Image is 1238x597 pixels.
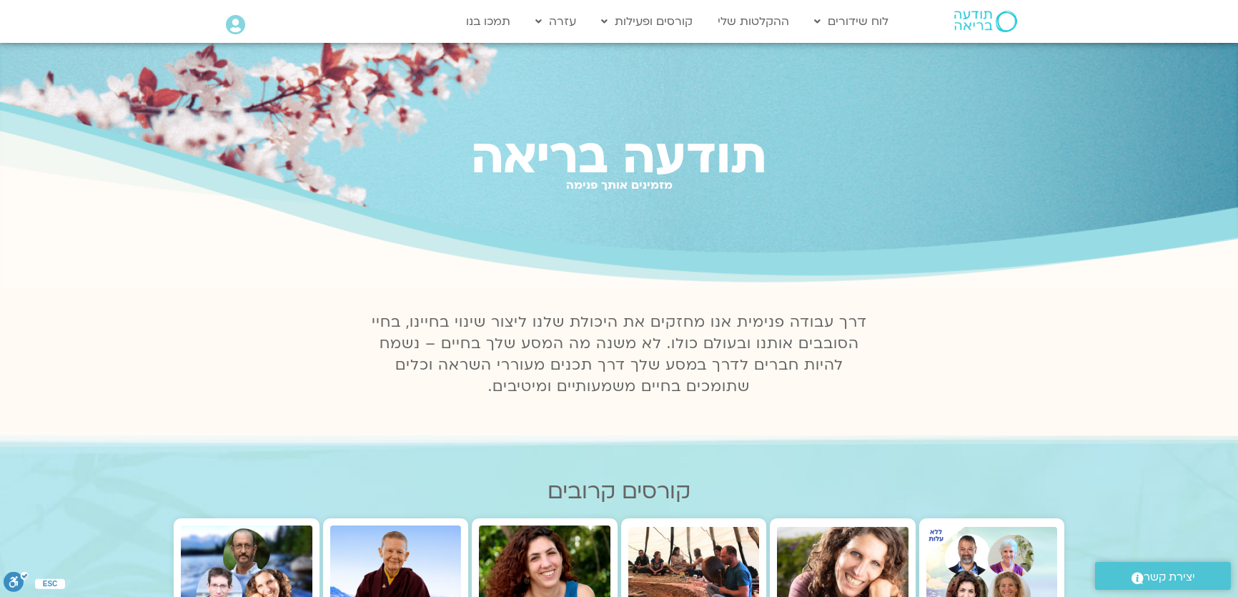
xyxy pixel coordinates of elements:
[1144,568,1195,587] span: יצירת קשר
[954,11,1017,32] img: תודעה בריאה
[807,8,896,35] a: לוח שידורים
[1095,562,1231,590] a: יצירת קשר
[174,479,1064,504] h2: קורסים קרובים
[594,8,700,35] a: קורסים ופעילות
[528,8,583,35] a: עזרה
[710,8,796,35] a: ההקלטות שלי
[363,312,875,398] p: דרך עבודה פנימית אנו מחזקים את היכולת שלנו ליצור שינוי בחיינו, בחיי הסובבים אותנו ובעולם כולו. לא...
[459,8,518,35] a: תמכו בנו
